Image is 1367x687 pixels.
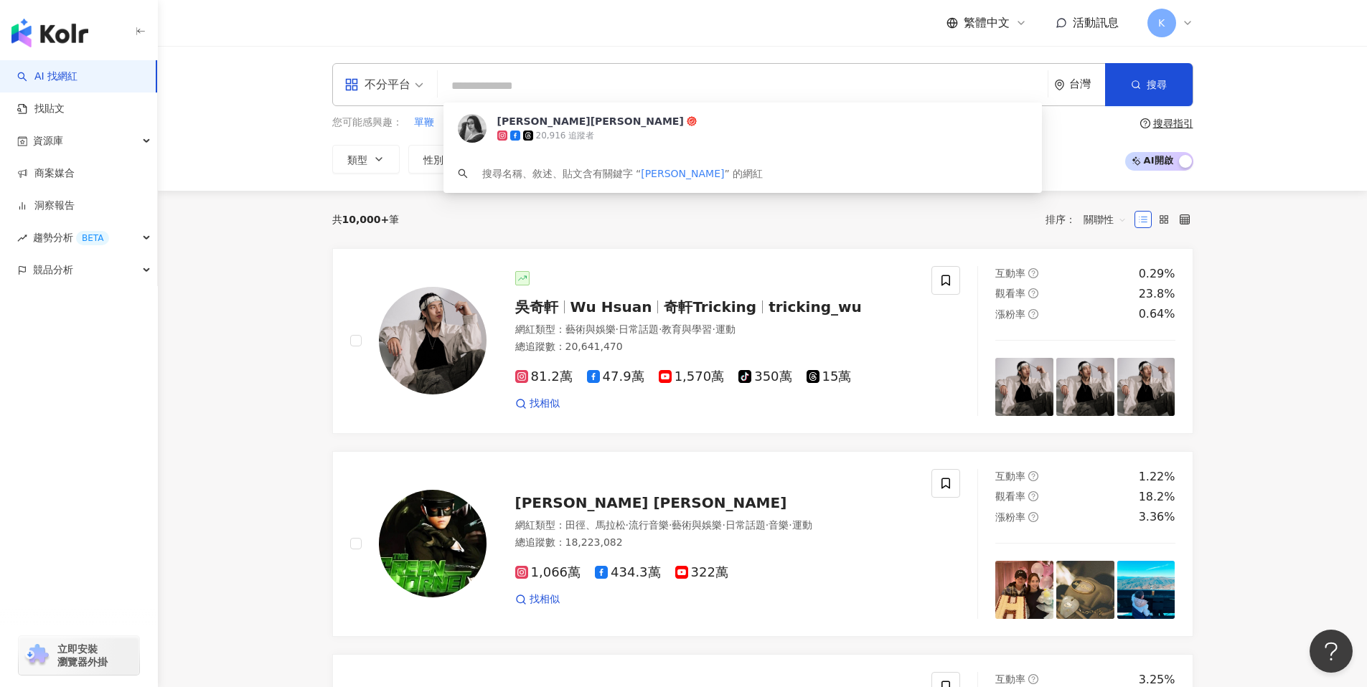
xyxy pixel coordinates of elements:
[1054,80,1065,90] span: environment
[19,636,139,675] a: chrome extension立即安裝 瀏覽器外掛
[33,125,63,157] span: 資源庫
[995,561,1053,619] img: post-image
[484,145,562,174] button: 追蹤數
[595,565,661,580] span: 434.3萬
[1056,561,1114,619] img: post-image
[11,19,88,47] img: logo
[792,519,812,531] span: 運動
[76,231,109,245] div: BETA
[626,519,629,531] span: ·
[515,397,560,411] a: 找相似
[1140,118,1150,128] span: question-circle
[995,491,1025,502] span: 觀看率
[1139,266,1175,282] div: 0.29%
[1139,489,1175,505] div: 18.2%
[423,154,443,166] span: 性別
[446,115,476,130] span: 黑皮膚
[1117,358,1175,416] img: post-image
[672,519,722,531] span: 藝術與娛樂
[1046,208,1135,231] div: 排序：
[489,115,529,130] span: 專科醫師
[657,145,734,174] button: 觀看率
[995,308,1025,320] span: 漲粉率
[725,519,766,531] span: 日常話題
[530,397,560,411] span: 找相似
[616,323,619,335] span: ·
[332,451,1193,637] a: KOL Avatar[PERSON_NAME] [PERSON_NAME]網紅類型：田徑、馬拉松·流行音樂·藝術與娛樂·日常話題·音樂·運動總追蹤數：18,223,0821,066萬434.3萬...
[1310,630,1353,673] iframe: Help Scout Beacon - Open
[347,154,367,166] span: 類型
[1139,469,1175,485] div: 1.22%
[33,222,109,254] span: 趨勢分析
[995,267,1025,279] span: 互動率
[766,519,769,531] span: ·
[1056,358,1114,416] img: post-image
[659,323,662,335] span: ·
[1139,286,1175,302] div: 23.8%
[344,73,410,96] div: 不分平台
[515,536,915,550] div: 總追蹤數 ： 18,223,082
[743,145,850,174] button: 合作費用預估
[758,154,818,166] span: 合作費用預估
[629,519,669,531] span: 流行音樂
[995,288,1025,299] span: 觀看率
[332,145,400,174] button: 類型
[995,470,1025,482] span: 互動率
[540,115,656,131] button: [DEMOGRAPHIC_DATA]
[379,490,487,597] img: KOL Avatar
[1069,78,1105,90] div: 台灣
[530,592,560,607] span: 找相似
[1153,118,1193,129] div: 搜尋指引
[1073,16,1119,29] span: 活動訊息
[332,214,400,225] div: 共 筆
[57,643,108,668] span: 立即安裝 瀏覽器外掛
[342,214,390,225] span: 10,000+
[769,519,789,531] span: 音樂
[1105,63,1193,106] button: 搜尋
[890,153,930,165] span: 更多篩選
[515,340,915,354] div: 總追蹤數 ： 20,641,470
[669,519,672,531] span: ·
[570,298,652,316] span: Wu Hsuan
[414,115,434,130] span: 單鞭
[515,323,915,337] div: 網紅類型 ：
[332,115,403,130] span: 您可能感興趣：
[499,154,530,166] span: 追蹤數
[413,115,435,131] button: 單鞭
[964,15,1010,31] span: 繁體中文
[17,166,75,181] a: 商案媒合
[17,70,77,84] a: searchAI 找網紅
[541,115,655,130] span: [DEMOGRAPHIC_DATA]
[33,254,73,286] span: 競品分析
[672,154,702,166] span: 觀看率
[769,298,862,316] span: tricking_wu
[1028,471,1038,481] span: question-circle
[738,369,791,384] span: 350萬
[488,115,530,131] button: 專科醫師
[995,358,1053,416] img: post-image
[1117,561,1175,619] img: post-image
[446,115,477,131] button: 黑皮膚
[515,494,787,511] span: [PERSON_NAME] [PERSON_NAME]
[664,298,756,316] span: 奇軒Tricking
[515,565,581,580] span: 1,066萬
[619,323,659,335] span: 日常話題
[515,369,573,384] span: 81.2萬
[17,102,65,116] a: 找貼文
[565,519,626,531] span: 田徑、馬拉松
[859,145,945,174] button: 更多篩選
[570,145,648,174] button: 互動率
[1139,509,1175,525] div: 3.36%
[1139,306,1175,322] div: 0.64%
[565,323,616,335] span: 藝術與娛樂
[587,369,644,384] span: 47.9萬
[712,323,715,335] span: ·
[17,233,27,243] span: rise
[1028,674,1038,684] span: question-circle
[515,298,558,316] span: 吳奇軒
[1028,268,1038,278] span: question-circle
[17,199,75,213] a: 洞察報告
[659,369,725,384] span: 1,570萬
[586,154,616,166] span: 互動率
[344,77,359,92] span: appstore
